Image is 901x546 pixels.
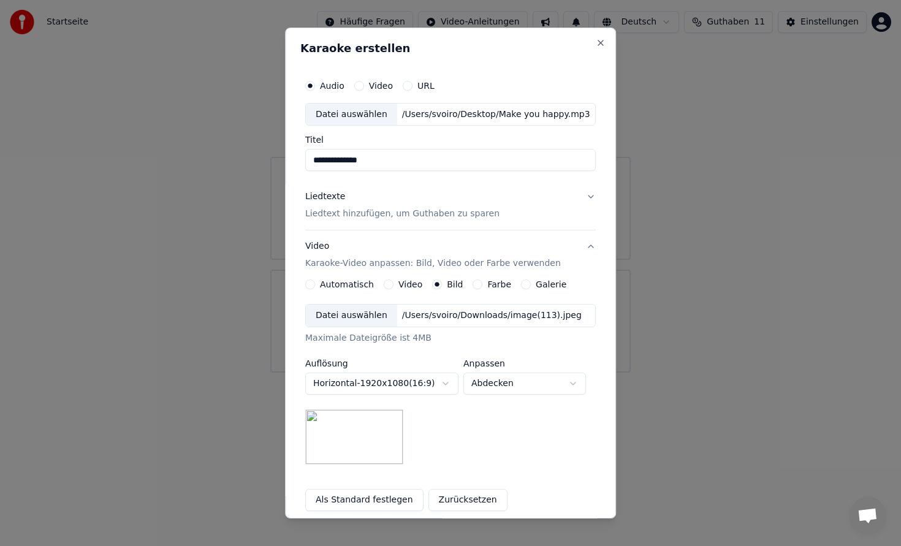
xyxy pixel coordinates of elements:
label: Audio [320,82,344,90]
label: URL [417,82,435,90]
div: Maximale Dateigröße ist 4MB [305,332,596,344]
label: Farbe [488,280,512,289]
label: Anpassen [463,359,586,368]
div: Video [305,241,561,270]
button: VideoKaraoke-Video anpassen: Bild, Video oder Farbe verwenden [305,231,596,280]
label: Video [398,280,422,289]
div: Datei auswählen [306,104,397,126]
div: VideoKaraoke-Video anpassen: Bild, Video oder Farbe verwenden [305,279,596,521]
button: Als Standard festlegen [305,489,424,511]
p: Liedtext hinzufügen, um Guthaben zu sparen [305,208,500,221]
label: Auflösung [305,359,458,368]
label: Galerie [536,280,566,289]
label: Titel [305,136,596,145]
label: Video [369,82,393,90]
button: LiedtexteLiedtext hinzufügen, um Guthaben zu sparen [305,181,596,230]
p: Karaoke-Video anpassen: Bild, Video oder Farbe verwenden [305,257,561,270]
div: /Users/svoiro/Downloads/image(113).jpeg [397,309,587,322]
button: Zurücksetzen [428,489,508,511]
div: Liedtexte [305,191,345,203]
div: /Users/svoiro/Desktop/Make you happy.mp3 [397,108,595,121]
label: Bild [447,280,463,289]
label: Automatisch [320,280,374,289]
div: Datei auswählen [306,305,397,327]
h2: Karaoke erstellen [300,43,601,54]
